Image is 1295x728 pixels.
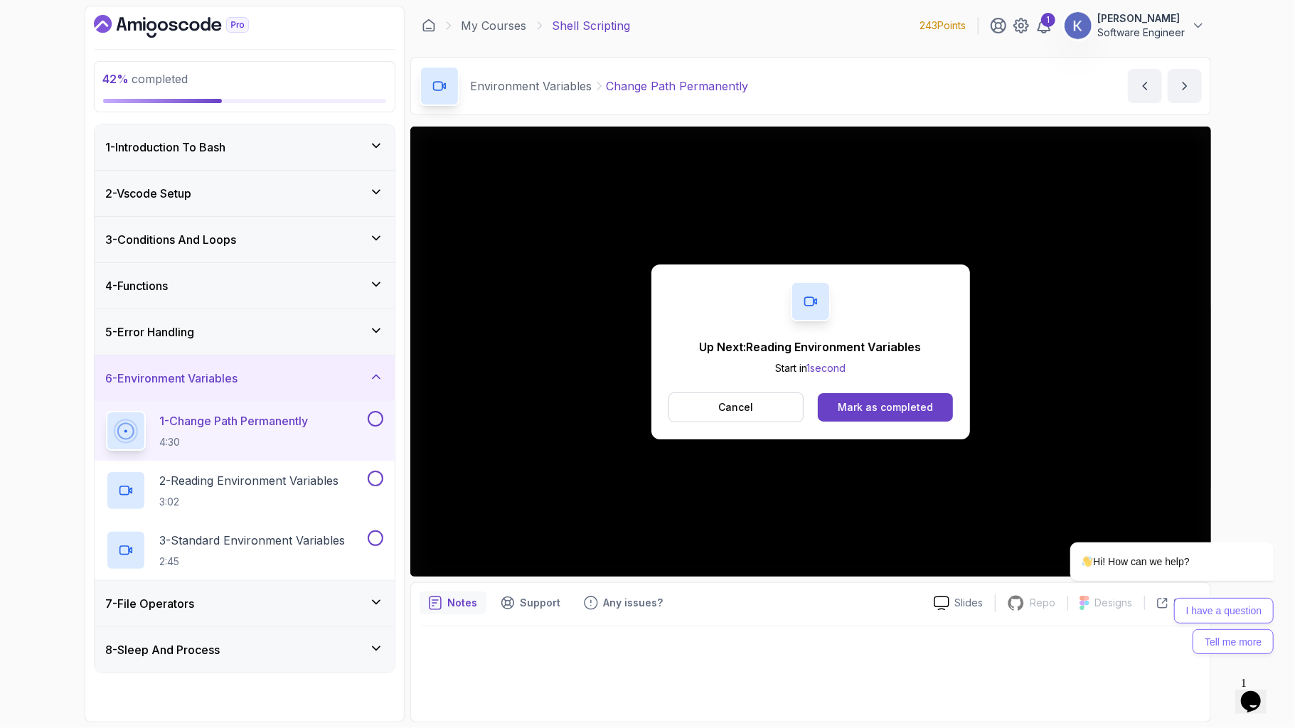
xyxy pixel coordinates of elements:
p: 1 - Change Path Permanently [160,412,309,429]
h3: 7 - File Operators [106,595,195,612]
p: Change Path Permanently [607,77,749,95]
a: My Courses [462,17,527,34]
h3: 2 - Vscode Setup [106,185,192,202]
h3: 1 - Introduction To Bash [106,139,226,156]
button: user profile image[PERSON_NAME]Software Engineer [1064,11,1205,40]
button: 3-Standard Environment Variables2:45 [106,530,383,570]
p: Support [521,596,561,610]
div: Mark as completed [838,400,933,414]
p: Start in [700,361,922,375]
button: Feedback button [575,591,672,614]
p: 2:45 [160,555,346,569]
button: previous content [1128,69,1162,103]
a: Dashboard [422,18,436,33]
p: 3:02 [160,495,339,509]
p: 3 - Standard Environment Variables [160,532,346,549]
button: 8-Sleep And Process [95,627,395,673]
p: Cancel [718,400,753,414]
button: 6-Environment Variables [95,355,395,401]
a: 1 [1035,17,1052,34]
button: 1-Introduction To Bash [95,124,395,170]
button: 1-Change Path Permanently4:30 [106,411,383,451]
button: 7-File Operators [95,581,395,626]
button: 5-Error Handling [95,309,395,355]
h3: 3 - Conditions And Loops [106,231,237,248]
p: Environment Variables [471,77,592,95]
button: 2-Vscode Setup [95,171,395,216]
p: Shell Scripting [553,17,631,34]
span: completed [103,72,188,86]
span: 1 second [806,362,846,374]
p: Notes [448,596,478,610]
h3: 6 - Environment Variables [106,370,238,387]
img: user profile image [1065,12,1092,39]
p: 243 Points [920,18,966,33]
button: notes button [420,591,486,614]
button: next content [1168,69,1202,103]
button: Cancel [668,392,804,422]
p: 4:30 [160,435,309,449]
h3: 4 - Functions [106,277,169,294]
p: Slides [955,596,984,610]
a: Dashboard [94,15,282,38]
button: Mark as completed [818,393,952,422]
p: 2 - Reading Environment Variables [160,472,339,489]
h3: 8 - Sleep And Process [106,641,220,658]
button: 2-Reading Environment Variables3:02 [106,471,383,510]
a: Slides [922,596,995,611]
iframe: chat widget [1025,413,1281,664]
div: 1 [1041,13,1055,27]
button: Support button [492,591,570,614]
iframe: 1 - Change PATH permanently [410,127,1211,577]
iframe: chat widget [1235,671,1281,714]
button: 4-Functions [95,263,395,309]
p: Up Next: Reading Environment Variables [700,338,922,355]
p: Any issues? [604,596,664,610]
p: Software Engineer [1098,26,1185,40]
p: [PERSON_NAME] [1098,11,1185,26]
h3: 5 - Error Handling [106,323,195,341]
button: 3-Conditions And Loops [95,217,395,262]
span: 42 % [103,72,129,86]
